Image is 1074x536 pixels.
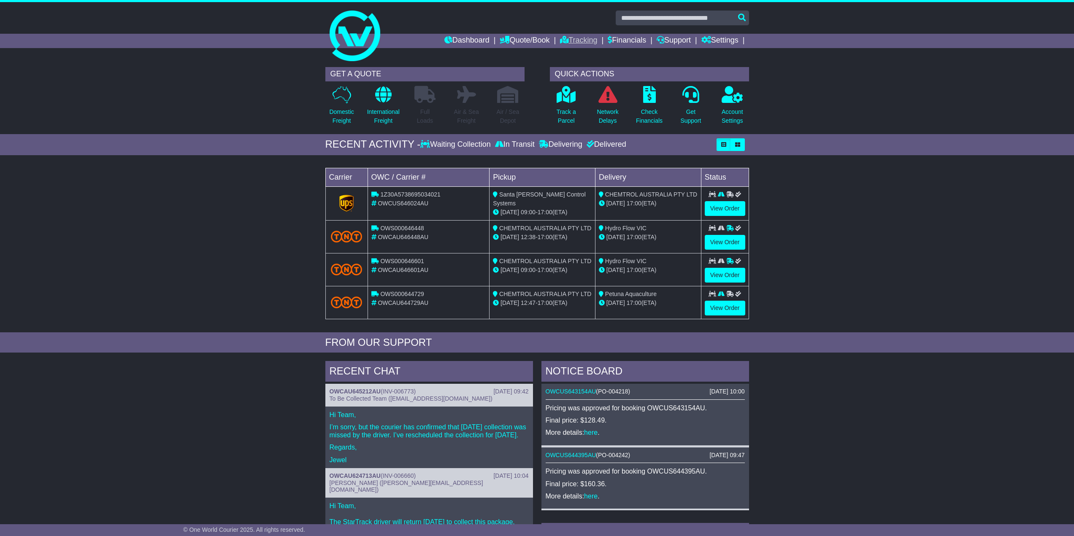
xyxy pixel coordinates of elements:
span: © One World Courier 2025. All rights reserved. [183,526,305,533]
span: [DATE] [500,234,519,240]
span: [DATE] [606,234,625,240]
a: NetworkDelays [596,86,619,130]
span: 09:00 [521,267,536,273]
span: 17:00 [627,299,641,306]
a: AccountSettings [721,86,744,130]
span: 17:00 [538,209,552,215]
a: Dashboard [444,34,490,48]
p: Final price: $160.36. [546,480,745,488]
img: TNT_Domestic.png [331,231,363,242]
span: OWS000646448 [380,225,424,232]
div: [DATE] 10:04 [493,472,528,479]
span: OWS000646601 [380,258,424,264]
div: RECENT CHAT [325,361,533,384]
div: (ETA) [599,199,698,208]
span: 12:47 [521,299,536,306]
td: Carrier [325,168,368,186]
p: Pricing was approved for booking OWCUS644395AU. [546,467,745,475]
span: OWS000644729 [380,291,424,297]
span: [DATE] [500,299,519,306]
div: GET A QUOTE [325,67,525,81]
div: Delivering [537,140,584,149]
p: Full Loads [414,108,436,125]
a: Support [657,34,691,48]
span: Petuna Aquaculture [605,291,657,297]
a: Tracking [560,34,597,48]
span: PO-004218 [598,388,628,395]
p: International Freight [367,108,400,125]
span: OWCUS646024AU [378,200,428,207]
p: I’m sorry, but the courier has confirmed that [DATE] collection was missed by the driver. I’ve re... [330,423,529,439]
span: 12:38 [521,234,536,240]
p: Hi Team, [330,411,529,419]
span: INV-006660 [383,472,414,479]
div: RECENT ACTIVITY - [325,138,421,151]
a: GetSupport [680,86,701,130]
td: OWC / Carrier # [368,168,490,186]
a: View Order [705,268,745,283]
span: Santa [PERSON_NAME] Control Systems [493,191,586,207]
p: More details: . [546,428,745,436]
span: [PERSON_NAME] ([PERSON_NAME][EMAIL_ADDRESS][DOMAIN_NAME]) [330,479,483,493]
a: DomesticFreight [329,86,354,130]
span: PO-004242 [598,452,628,458]
div: - (ETA) [493,299,592,307]
div: In Transit [493,140,537,149]
span: INV-006773 [383,388,414,395]
span: Hydro Flow VIC [605,225,647,232]
div: - (ETA) [493,266,592,275]
span: To Be Collected Team ([EMAIL_ADDRESS][DOMAIN_NAME]) [330,395,492,402]
span: 17:00 [627,200,641,207]
a: View Order [705,235,745,250]
p: Regards, [330,443,529,451]
div: ( ) [546,388,745,395]
div: ( ) [330,472,529,479]
p: More details: . [546,492,745,500]
p: Air / Sea Depot [497,108,519,125]
td: Delivery [595,168,701,186]
p: Jewel [330,456,529,464]
span: [DATE] [606,200,625,207]
div: [DATE] 10:00 [709,388,744,395]
span: Hydro Flow VIC [605,258,647,264]
a: Quote/Book [500,34,549,48]
span: 17:00 [627,267,641,273]
p: Air & Sea Freight [454,108,479,125]
img: GetCarrierServiceLogo [339,195,354,212]
div: Waiting Collection [420,140,492,149]
div: - (ETA) [493,208,592,217]
a: OWCAU645212AU [330,388,381,395]
a: OWCUS644395AU [546,452,596,458]
a: here [584,429,598,436]
div: (ETA) [599,266,698,275]
a: InternationalFreight [367,86,400,130]
div: Delivered [584,140,626,149]
span: CHEMTROL AUSTRALIA PTY LTD [499,258,591,264]
div: [DATE] 09:47 [709,452,744,459]
a: Settings [701,34,739,48]
a: View Order [705,201,745,216]
p: Final price: $128.49. [546,416,745,424]
p: Track a Parcel [557,108,576,125]
td: Status [701,168,749,186]
p: Pricing was approved for booking OWCUS643154AU. [546,404,745,412]
span: 17:00 [627,234,641,240]
span: 09:00 [521,209,536,215]
p: Domestic Freight [329,108,354,125]
a: here [584,493,598,500]
a: View Order [705,301,745,315]
div: [DATE] 09:42 [493,388,528,395]
div: - (ETA) [493,233,592,242]
div: FROM OUR SUPPORT [325,337,749,349]
span: 17:00 [538,234,552,240]
span: OWCAU646601AU [378,267,428,273]
img: TNT_Domestic.png [331,296,363,308]
span: 17:00 [538,299,552,306]
a: CheckFinancials [636,86,663,130]
span: 17:00 [538,267,552,273]
a: OWCAU624713AU [330,472,381,479]
span: [DATE] [500,209,519,215]
p: Network Delays [597,108,618,125]
div: (ETA) [599,233,698,242]
div: ( ) [546,452,745,459]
